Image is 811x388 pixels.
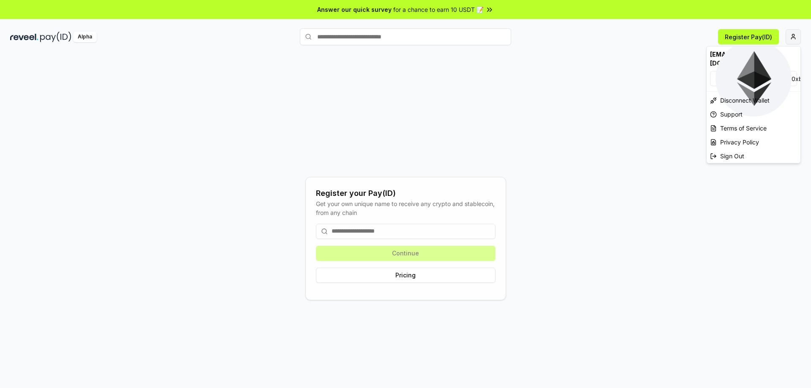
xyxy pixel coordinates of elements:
a: Terms of Service [707,121,800,135]
div: Disconnect Wallet [707,93,800,107]
img: Ethereum [716,41,792,117]
a: Privacy Policy [707,135,800,149]
div: Sign Out [707,149,800,163]
a: Support [707,107,800,121]
div: [EMAIL_ADDRESS][DOMAIN_NAME] [707,46,800,71]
